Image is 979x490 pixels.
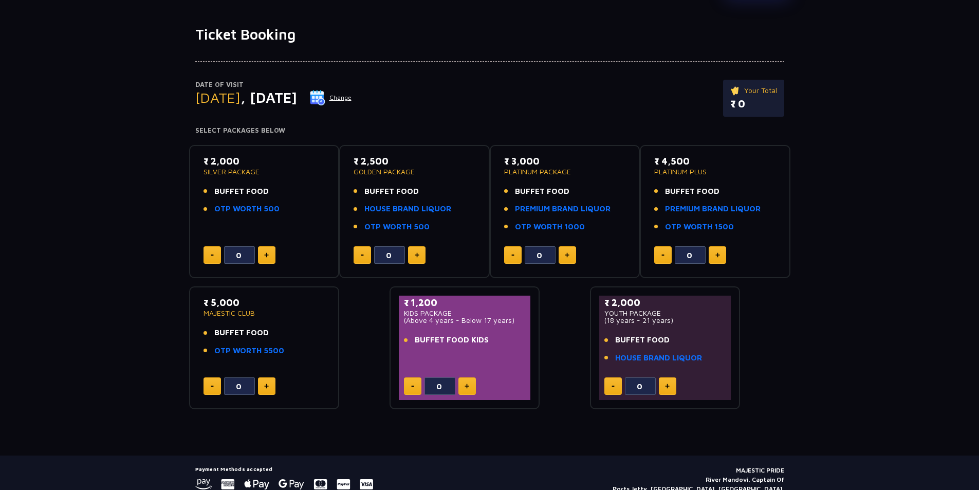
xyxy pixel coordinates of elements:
[730,96,777,112] p: ₹ 0
[654,168,776,175] p: PLATINUM PLUS
[364,203,451,215] a: HOUSE BRAND LIQUOR
[615,352,702,364] a: HOUSE BRAND LIQUOR
[515,186,569,197] span: BUFFET FOOD
[715,252,720,258] img: plus
[204,168,325,175] p: SILVER PACKAGE
[665,186,719,197] span: BUFFET FOOD
[504,154,626,168] p: ₹ 3,000
[665,203,761,215] a: PREMIUM BRAND LIQUOR
[665,221,734,233] a: OTP WORTH 1500
[195,466,373,472] h5: Payment Methods accepted
[195,80,352,90] p: Date of Visit
[465,384,469,389] img: plus
[504,168,626,175] p: PLATINUM PACKAGE
[195,89,241,106] span: [DATE]
[612,386,615,387] img: minus
[195,126,784,135] h4: Select Packages Below
[415,334,489,346] span: BUFFET FOOD KIDS
[309,89,352,106] button: Change
[354,168,475,175] p: GOLDEN PACKAGE
[730,85,777,96] p: Your Total
[415,252,419,258] img: plus
[404,317,526,324] p: (Above 4 years - Below 17 years)
[214,203,280,215] a: OTP WORTH 500
[241,89,297,106] span: , [DATE]
[661,255,664,256] img: minus
[214,345,284,357] a: OTP WORTH 5500
[604,310,726,317] p: YOUTH PACKAGE
[515,221,585,233] a: OTP WORTH 1000
[354,154,475,168] p: ₹ 2,500
[361,255,364,256] img: minus
[565,252,569,258] img: plus
[204,296,325,310] p: ₹ 5,000
[615,334,670,346] span: BUFFET FOOD
[665,384,670,389] img: plus
[204,310,325,317] p: MAJESTIC CLUB
[411,386,414,387] img: minus
[214,327,269,339] span: BUFFET FOOD
[604,296,726,310] p: ₹ 2,000
[364,221,430,233] a: OTP WORTH 500
[604,317,726,324] p: (18 years - 21 years)
[264,384,269,389] img: plus
[404,310,526,317] p: KIDS PACKAGE
[211,386,214,387] img: minus
[211,255,214,256] img: minus
[654,154,776,168] p: ₹ 4,500
[214,186,269,197] span: BUFFET FOOD
[730,85,741,96] img: ticket
[515,203,611,215] a: PREMIUM BRAND LIQUOR
[264,252,269,258] img: plus
[511,255,514,256] img: minus
[204,154,325,168] p: ₹ 2,000
[404,296,526,310] p: ₹ 1,200
[364,186,419,197] span: BUFFET FOOD
[195,26,784,43] h1: Ticket Booking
